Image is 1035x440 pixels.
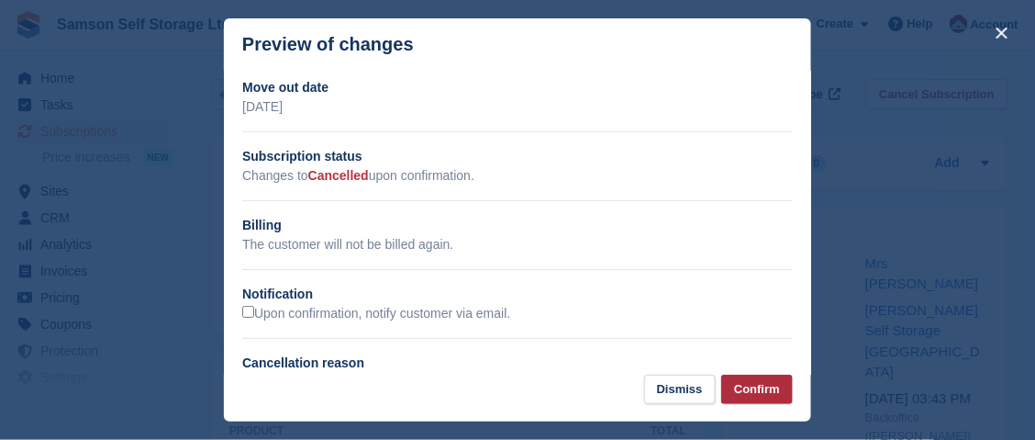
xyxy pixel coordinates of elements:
[242,216,793,235] h2: Billing
[987,18,1017,48] button: close
[242,97,793,117] p: [DATE]
[242,34,414,55] p: Preview of changes
[721,375,793,405] button: Confirm
[242,306,254,318] input: Upon confirmation, notify customer via email.
[308,168,369,183] span: Cancelled
[242,78,793,97] h2: Move out date
[242,306,510,322] label: Upon confirmation, notify customer via email.
[242,147,793,166] h2: Subscription status
[644,375,716,405] button: Dismiss
[242,355,364,370] label: Cancellation reason
[242,166,793,186] p: Changes to upon confirmation.
[242,235,793,254] p: The customer will not be billed again.
[242,285,793,304] h2: Notification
